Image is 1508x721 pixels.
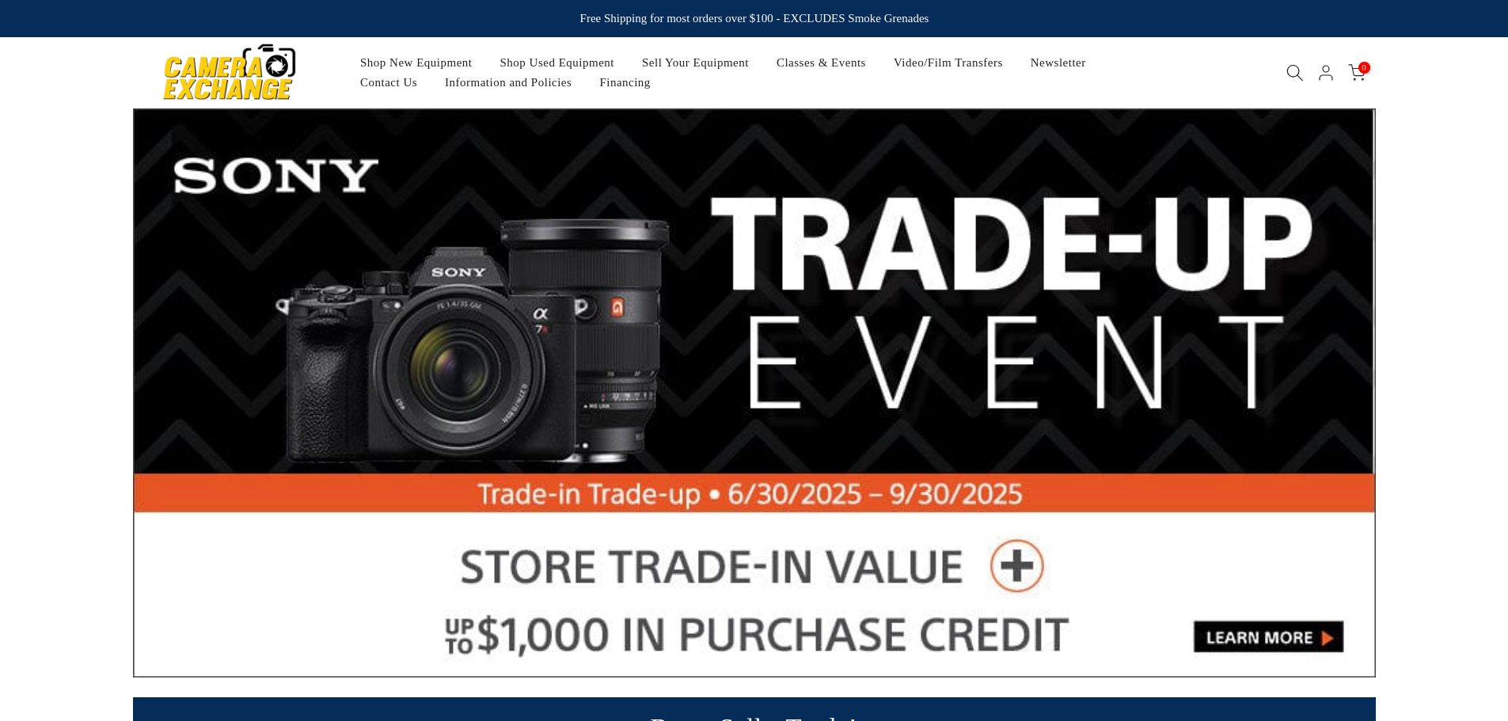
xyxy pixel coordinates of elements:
[762,53,879,73] a: Classes & Events
[758,651,767,659] li: Page dot 4
[579,12,929,25] strong: Free Shipping for most orders over $100 - EXCLUDES Smoke Grenades
[879,53,1016,73] a: Video/Film Transfers
[1358,62,1370,74] span: 0
[586,73,665,93] a: Financing
[431,73,586,93] a: Information and Policies
[708,651,717,659] li: Page dot 1
[1016,53,1100,73] a: Newsletter
[775,651,784,659] li: Page dot 5
[346,53,486,73] a: Shop New Equipment
[346,73,431,93] a: Contact Us
[725,651,734,659] li: Page dot 2
[742,651,750,659] li: Page dot 3
[628,53,762,73] a: Sell Your Equipment
[792,651,800,659] li: Page dot 6
[486,53,629,73] a: Shop Used Equipment
[1348,64,1366,82] a: 0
